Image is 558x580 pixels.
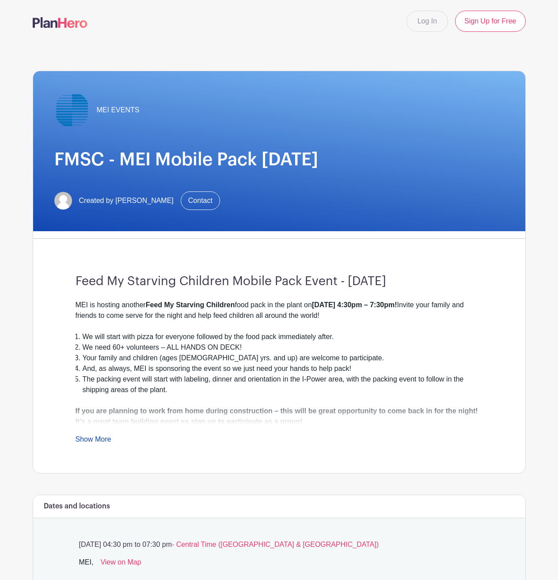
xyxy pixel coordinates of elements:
[83,374,483,395] li: The packing event will start with labeling, dinner and orientation in the I-Power area, with the ...
[83,363,483,374] li: And, as always, MEI is sponsoring the event so we just need your hands to help pack!
[406,11,448,32] a: Log In
[44,502,110,511] h6: Dates and locations
[455,11,525,32] a: Sign Up for Free
[79,557,94,571] div: MEI,
[76,407,480,425] strong: If you are planning to work from home during construction – this will be great opportunity to com...
[76,300,483,321] div: MEI is hosting another food pack in the plant on Invite your family and friends to come serve for...
[83,332,483,342] li: We will start with pizza for everyone followed by the food pack immediately after.
[76,539,483,550] p: [DATE] 04:30 pm to 07:30 pm
[146,301,235,309] strong: Feed My Starving Children
[97,105,140,115] span: MEI EVENTS
[100,557,141,571] a: View on Map
[181,191,220,210] a: Contact
[83,353,483,363] li: Your family and children (ages [DEMOGRAPHIC_DATA] yrs. and up) are welcome to participate.
[54,192,72,210] img: default-ce2991bfa6775e67f084385cd625a349d9dcbb7a52a09fb2fda1e96e2d18dcdb.png
[76,435,111,446] a: Show More
[54,149,504,170] h1: FMSC - MEI Mobile Pack [DATE]
[54,92,90,128] img: MEI---Light-Blue-Icon.png
[83,342,483,353] li: We need 60+ volunteers – ALL HANDS ON DECK!
[76,274,483,289] h3: Feed My Starving Children Mobile Pack Event - [DATE]
[312,301,397,309] strong: [DATE] 4:30pm – 7:30pm!
[33,17,87,28] img: logo-507f7623f17ff9eddc593b1ce0a138ce2505c220e1c5a4e2b4648c50719b7d32.svg
[79,195,174,206] span: Created by [PERSON_NAME]
[172,541,379,548] span: - Central Time ([GEOGRAPHIC_DATA] & [GEOGRAPHIC_DATA])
